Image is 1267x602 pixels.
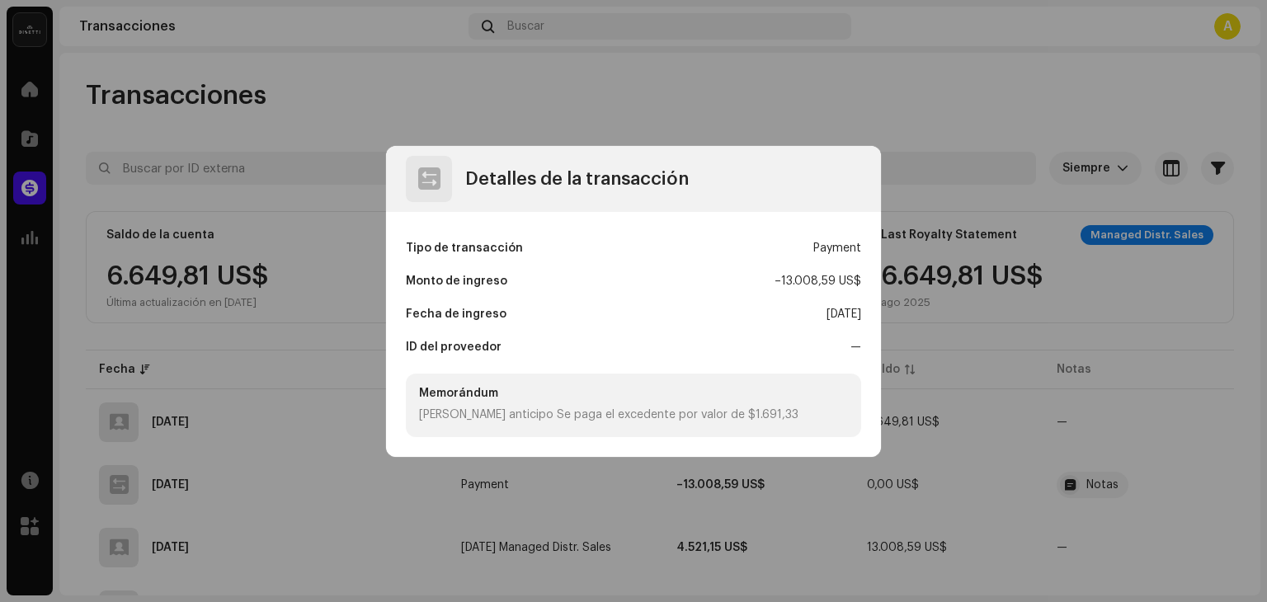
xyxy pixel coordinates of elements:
[465,169,689,189] div: Detalles de la transacción
[406,331,502,364] div: ID del proveedor
[406,265,507,298] div: Monto de ingreso
[827,298,861,331] div: [DATE]
[850,331,861,364] div: —
[419,387,848,400] div: Memorándum
[406,232,523,265] div: Tipo de transacción
[775,265,861,298] div: 13.008,59 US$
[419,407,848,424] div: [PERSON_NAME] anticipo Se paga el excedente por valor de $1.691,33
[813,232,861,265] div: Payment
[775,275,781,287] span: –
[406,298,506,331] div: Fecha de ingreso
